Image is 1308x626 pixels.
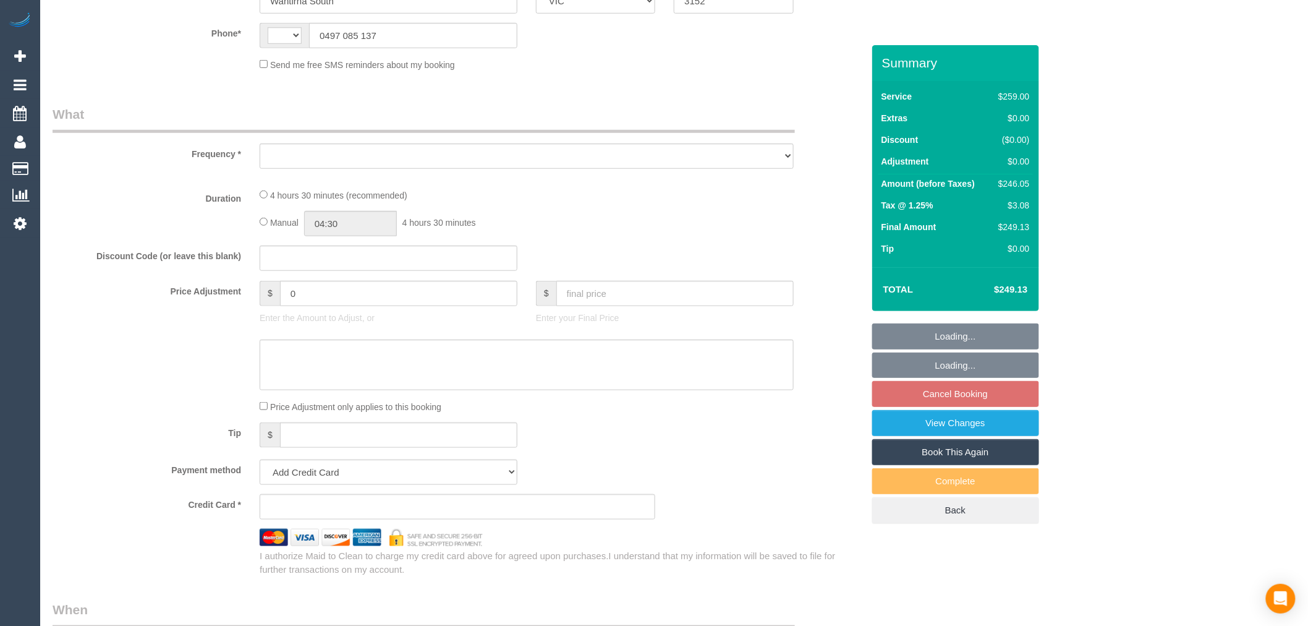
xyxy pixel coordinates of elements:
[957,285,1027,295] h4: $249.13
[43,23,250,40] label: Phone*
[993,90,1029,103] div: $259.00
[881,242,894,255] label: Tip
[993,134,1029,146] div: ($0.00)
[881,199,933,212] label: Tax @ 1.25%
[536,312,794,324] p: Enter your Final Price
[993,178,1029,190] div: $246.05
[43,422,250,439] label: Tip
[881,90,912,103] label: Service
[1266,584,1296,614] div: Open Intercom Messenger
[43,188,250,205] label: Duration
[260,422,280,448] span: $
[250,549,872,576] div: I authorize Maid to Clean to charge my credit card above for agreed upon purchases.
[402,218,476,228] span: 4 hours 30 minutes
[881,178,975,190] label: Amount (before Taxes)
[309,23,517,48] input: Phone*
[43,494,250,511] label: Credit Card *
[270,218,299,228] span: Manual
[881,221,936,233] label: Final Amount
[270,402,441,412] span: Price Adjustment only applies to this booking
[882,56,1033,70] h3: Summary
[993,221,1029,233] div: $249.13
[881,134,919,146] label: Discount
[43,281,250,298] label: Price Adjustment
[260,312,517,324] p: Enter the Amount to Adjust, or
[872,439,1039,465] a: Book This Again
[993,112,1029,124] div: $0.00
[872,410,1039,436] a: View Changes
[556,281,794,306] input: final price
[53,105,795,133] legend: What
[250,529,492,547] img: credit cards
[993,242,1029,255] div: $0.00
[43,460,250,476] label: Payment method
[881,112,908,124] label: Extras
[993,199,1029,212] div: $3.08
[43,144,250,160] label: Frequency *
[43,246,250,262] label: Discount Code (or leave this blank)
[536,281,556,306] span: $
[260,551,835,574] span: I understand that my information will be saved to file for further transactions on my account.
[270,60,455,70] span: Send me free SMS reminders about my booking
[270,501,645,512] iframe: Secure card payment input frame
[260,281,280,306] span: $
[7,12,32,30] img: Automaid Logo
[270,191,407,200] span: 4 hours 30 minutes (recommended)
[872,497,1039,523] a: Back
[881,155,929,168] label: Adjustment
[883,284,914,294] strong: Total
[993,155,1029,168] div: $0.00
